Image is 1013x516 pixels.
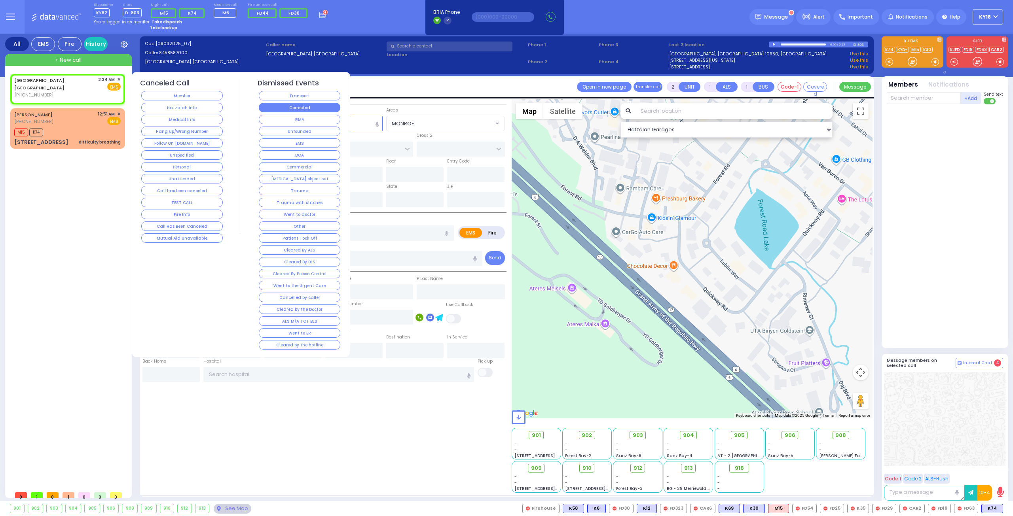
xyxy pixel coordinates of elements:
span: Important [848,13,873,21]
div: 905 [85,504,100,513]
span: Phone 3 [599,42,667,48]
label: Pick up [478,358,493,365]
img: red-radio-icon.svg [903,507,907,510]
a: K74 [884,47,895,53]
label: Hospital [203,358,221,365]
button: Fire Info [141,210,223,219]
span: 912 [634,464,642,472]
a: Open in new page [577,82,632,92]
div: - [717,474,761,480]
a: [GEOGRAPHIC_DATA] [GEOGRAPHIC_DATA] [14,77,64,91]
button: Code-1 [778,82,801,92]
button: Send [485,251,505,265]
a: FD19 [962,47,974,53]
span: Alert [813,13,825,21]
span: KY82 [94,8,110,17]
img: comment-alt.png [958,361,962,365]
span: - [616,474,618,480]
a: KYD- [896,47,909,53]
img: red-radio-icon.svg [796,507,800,510]
span: 0 [110,492,122,498]
span: M6 [222,9,229,16]
label: Caller name [266,42,384,48]
input: Search a contact [387,42,512,51]
div: 912 [178,504,192,513]
div: difficulty breathing [79,139,121,145]
span: - [616,441,618,447]
div: 909 [141,504,156,513]
span: [PERSON_NAME] Farm [819,453,866,459]
div: K30 [743,504,765,513]
label: EMS [459,228,482,238]
span: Message [764,13,788,21]
a: [STREET_ADDRESS][US_STATE] [669,57,735,64]
span: 0 [47,492,59,498]
span: - [717,447,720,453]
span: - [717,441,720,447]
img: red-radio-icon.svg [931,507,935,510]
div: 901 [10,504,24,513]
span: 1 [63,492,74,498]
div: EMS [31,37,55,51]
img: Google [514,408,540,418]
img: red-radio-icon.svg [526,507,530,510]
label: Dispatcher [94,3,114,8]
button: Unspecified [141,150,223,160]
button: Trauma [259,186,340,195]
span: K74 [29,129,43,136]
span: - [565,474,567,480]
button: Cleared by the hotline [259,340,340,350]
a: Use this [850,51,868,57]
span: Send text [984,91,1003,97]
button: Notifications [928,80,969,89]
button: Member [141,91,223,100]
button: Cleared By BLS [259,257,340,267]
h4: Dismissed Events [258,79,319,87]
span: M15 [160,10,168,16]
a: History [84,37,108,51]
div: K6 [587,504,606,513]
span: 906 [785,431,795,439]
button: Other [259,221,340,231]
button: Call Has Been Canceled [141,221,223,231]
a: KJFD [949,47,961,53]
span: Sanz Bay-4 [667,453,692,459]
span: 12:51 AM [98,111,115,117]
button: Transport [259,91,340,100]
span: 8458587000 [159,49,188,56]
button: Corrected [259,103,340,112]
img: message.svg [755,14,761,20]
button: KY18 [973,9,1003,25]
label: Medic on call [214,3,239,8]
label: Night unit [151,3,207,8]
label: P Last Name [417,276,443,282]
span: - [667,474,669,480]
div: / [837,40,838,49]
label: Lines [123,3,142,8]
span: [PHONE_NUMBER] [14,118,53,125]
button: Code 2 [903,474,923,484]
button: Call has been canceled [141,186,223,195]
button: Drag Pegman onto the map to open Street View [853,393,869,409]
img: red-radio-icon.svg [664,507,668,510]
span: 4 [994,359,1001,367]
span: Forest Bay-2 [565,453,592,459]
div: K12 [637,504,657,513]
span: ✕ [117,76,121,83]
div: BLS [637,504,657,513]
label: Last 3 location [669,42,769,48]
div: CAR2 [899,504,925,513]
input: Search location [635,103,833,119]
div: BLS [719,504,740,513]
button: Went to the Urgent Care [259,281,340,290]
div: 906 [104,504,119,513]
div: BLS [563,504,584,513]
label: Fire units on call [248,3,310,8]
div: K35 [847,504,869,513]
button: Cleared By Poison Control [259,269,340,278]
div: 908 [122,504,137,513]
button: Cancelled by caller [259,293,340,302]
img: Logo [31,12,84,22]
button: Medical Info [141,115,223,124]
span: 0 [94,492,106,498]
